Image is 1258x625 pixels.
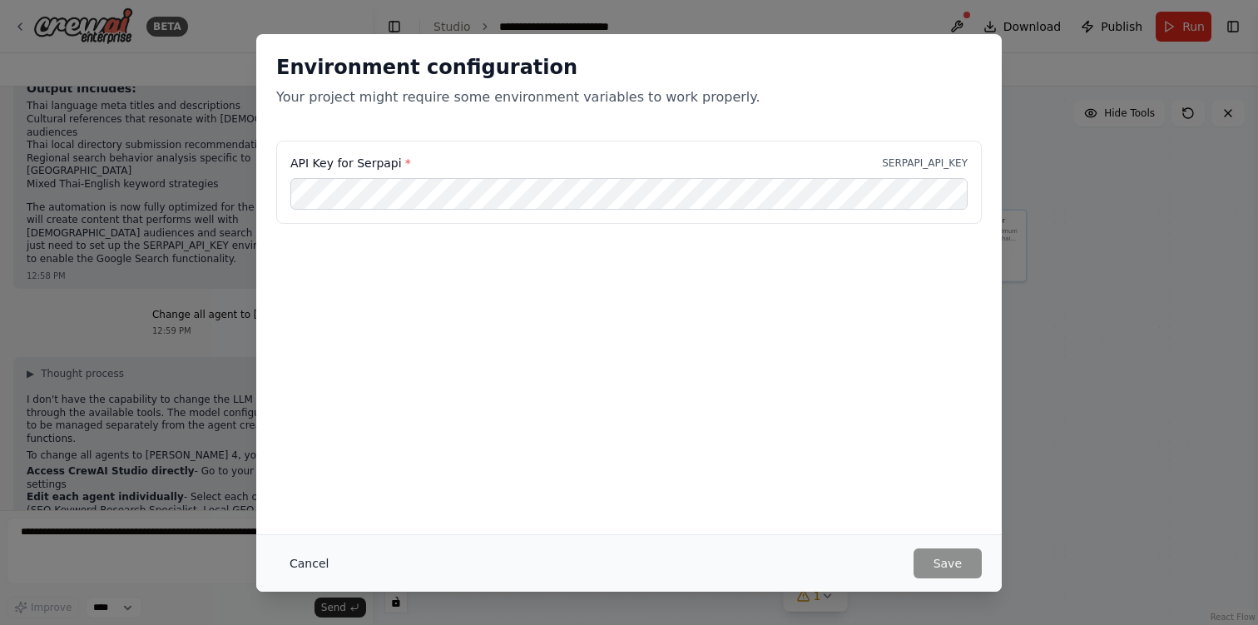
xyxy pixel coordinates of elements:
[276,87,982,107] p: Your project might require some environment variables to work properly.
[914,548,982,578] button: Save
[276,54,982,81] h2: Environment configuration
[882,156,968,170] p: SERPAPI_API_KEY
[290,155,411,171] label: API Key for Serpapi
[276,548,342,578] button: Cancel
